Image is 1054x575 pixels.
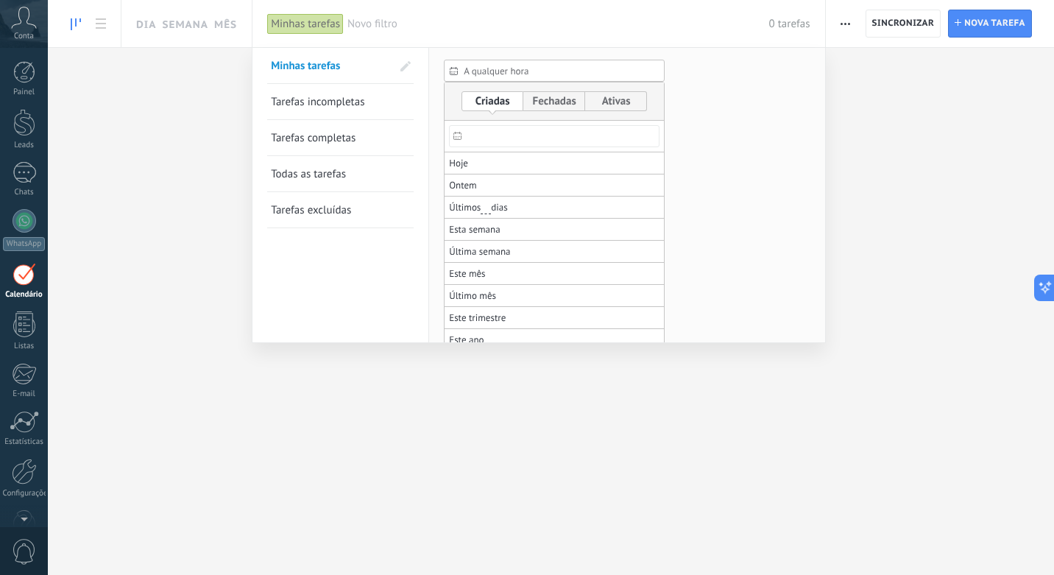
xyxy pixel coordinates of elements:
[271,95,364,109] span: Tarefas incompletas
[271,48,392,83] a: Minhas tarefas
[271,84,410,119] a: Tarefas incompletas
[449,264,485,284] span: Este mês
[3,290,46,300] div: Calendário
[267,156,414,192] li: Todas as tarefas
[267,13,344,35] div: Minhas tarefas
[3,342,46,351] div: Listas
[449,197,508,218] span: Últimos dias
[449,175,476,196] span: Ontem
[271,59,340,73] span: Minhas tarefas
[449,153,468,174] span: Hoje
[271,203,351,217] span: Tarefas excluídas
[449,330,484,350] span: Este ano
[3,237,45,251] div: WhatsApp
[3,188,46,197] div: Chats
[3,389,46,399] div: E-mail
[271,131,356,145] span: Tarefas completas
[347,17,769,31] span: Novo filtro
[271,120,410,155] a: Tarefas completas
[3,141,46,150] div: Leads
[271,192,410,227] a: Tarefas excluídas
[271,167,346,181] span: Todas as tarefas
[14,32,34,41] span: Conta
[449,241,510,262] span: Última semana
[3,88,46,97] div: Painel
[449,286,496,306] span: Último mês
[449,308,506,328] span: Este trimestre
[3,489,46,498] div: Configurações
[271,156,410,191] a: Todas as tarefas
[769,17,810,31] span: 0 tarefas
[449,219,500,240] span: Esta semana
[267,192,414,228] li: Tarefas excluídas
[267,48,414,84] li: Minhas tarefas
[464,66,657,77] span: A qualquer hora
[267,84,414,120] li: Tarefas incompletas
[3,437,46,447] div: Estatísticas
[267,120,414,156] li: Tarefas completas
